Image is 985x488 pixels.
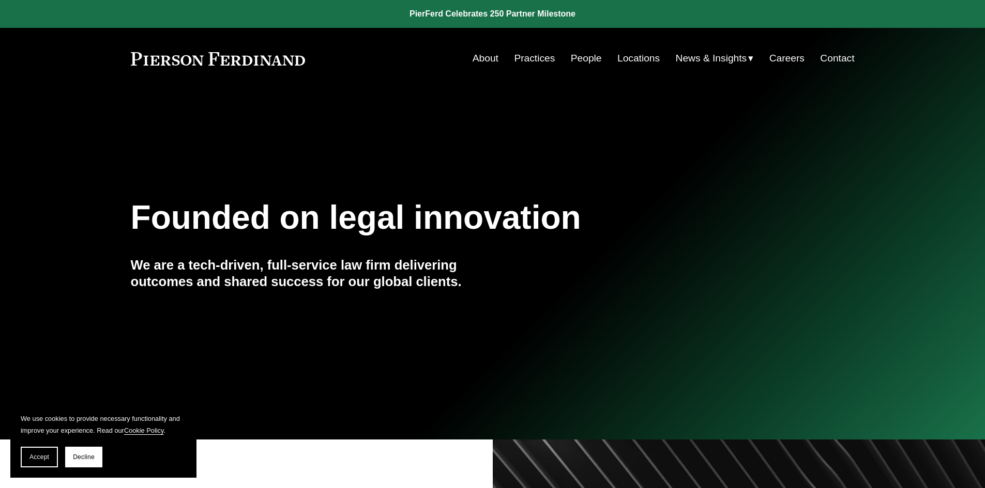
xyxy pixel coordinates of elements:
[29,453,49,461] span: Accept
[820,49,854,68] a: Contact
[21,413,186,436] p: We use cookies to provide necessary functionality and improve your experience. Read our .
[21,447,58,467] button: Accept
[676,49,754,68] a: folder dropdown
[514,49,555,68] a: Practices
[617,49,660,68] a: Locations
[571,49,602,68] a: People
[676,50,747,68] span: News & Insights
[131,257,493,290] h4: We are a tech-driven, full-service law firm delivering outcomes and shared success for our global...
[73,453,95,461] span: Decline
[131,199,734,237] h1: Founded on legal innovation
[769,49,805,68] a: Careers
[65,447,102,467] button: Decline
[473,49,498,68] a: About
[10,402,196,478] section: Cookie banner
[124,427,164,434] a: Cookie Policy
